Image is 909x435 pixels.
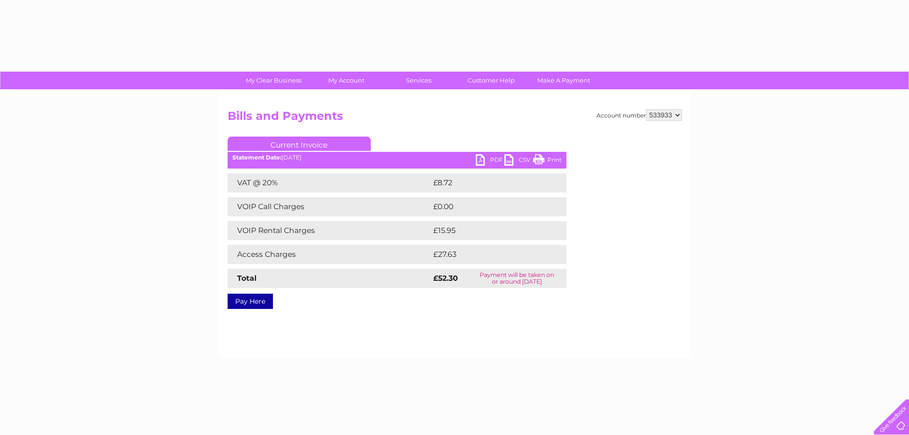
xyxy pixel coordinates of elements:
a: Current Invoice [228,137,371,151]
a: Services [379,72,458,89]
b: Statement Date: [232,154,282,161]
strong: £52.30 [433,274,458,283]
td: £27.63 [431,245,547,264]
a: Make A Payment [524,72,603,89]
td: £15.95 [431,221,546,240]
a: CSV [504,154,533,168]
a: My Clear Business [234,72,313,89]
a: Pay Here [228,294,273,309]
h2: Bills and Payments [228,109,682,127]
a: Print [533,154,562,168]
div: [DATE] [228,154,566,161]
td: Payment will be taken on or around [DATE] [468,269,566,288]
td: VOIP Call Charges [228,197,431,216]
td: £8.72 [431,173,544,192]
strong: Total [237,274,257,283]
td: VOIP Rental Charges [228,221,431,240]
td: £0.00 [431,197,544,216]
div: Account number [596,109,682,121]
td: Access Charges [228,245,431,264]
td: VAT @ 20% [228,173,431,192]
a: My Account [307,72,386,89]
a: Customer Help [452,72,531,89]
a: PDF [476,154,504,168]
